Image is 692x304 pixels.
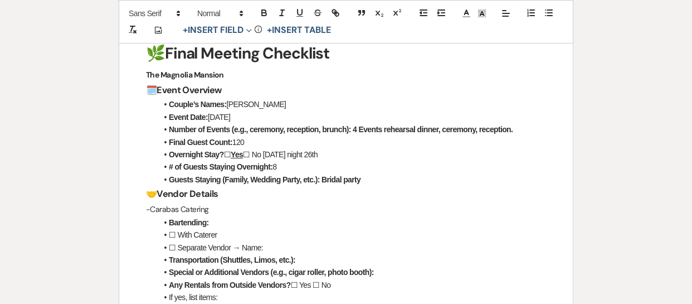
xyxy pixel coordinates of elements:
h3: 🗓️ [146,82,546,98]
button: +Insert Table [263,23,335,37]
strong: Event Overview [157,84,221,96]
strong: Number of Events (e.g., ceremony, reception, brunch): 4 Events rehearsal dinner, ceremony, recept... [169,125,513,134]
li: [PERSON_NAME] [157,98,546,110]
strong: Final Meeting Checklist [165,43,329,64]
strong: Vendor Details [157,188,218,200]
span: Text Color [459,7,474,20]
strong: Special or Additional Vendors (e.g., cigar roller, photo booth): [169,268,374,277]
p: -Carabas Catering [146,202,546,216]
u: Yes [231,150,243,159]
strong: Overnight Stay? [169,150,224,159]
button: Insert Field [179,23,256,37]
strong: Couple’s Names: [169,100,226,109]
li: If yes, list items: [157,291,546,303]
span: + [267,26,272,35]
strong: The Magnolia Mansion [146,70,224,80]
strong: Transportation (Shuttles, Limos, etc.): [169,255,295,264]
span: Header Formats [192,7,247,20]
li: ☐ With Caterer [157,229,546,241]
li: 120 [157,136,546,148]
span: + [183,26,188,35]
h3: 🤝 [146,186,546,202]
strong: Event Date: [169,113,208,122]
li: ☐ ☐ No [DATE] night 26th [157,148,546,161]
li: ☐ Yes ☐ No [157,279,546,291]
li: ☐ Separate Vendor → Name: [157,242,546,254]
strong: Any Rentals from Outside Vendors? [169,281,290,289]
strong: Bartending: [169,218,209,227]
strong: Guests Staying (Family, Wedding Party, etc.): Bridal party [169,175,360,184]
strong: Final Guest Count: [169,138,232,147]
strong: # of Guests Staying Overnight: [169,162,272,171]
h1: 🌿 [146,40,546,67]
li: 8 [157,161,546,173]
span: Alignment [498,7,514,20]
span: Text Background Color [474,7,490,20]
li: [DATE] [157,111,546,123]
